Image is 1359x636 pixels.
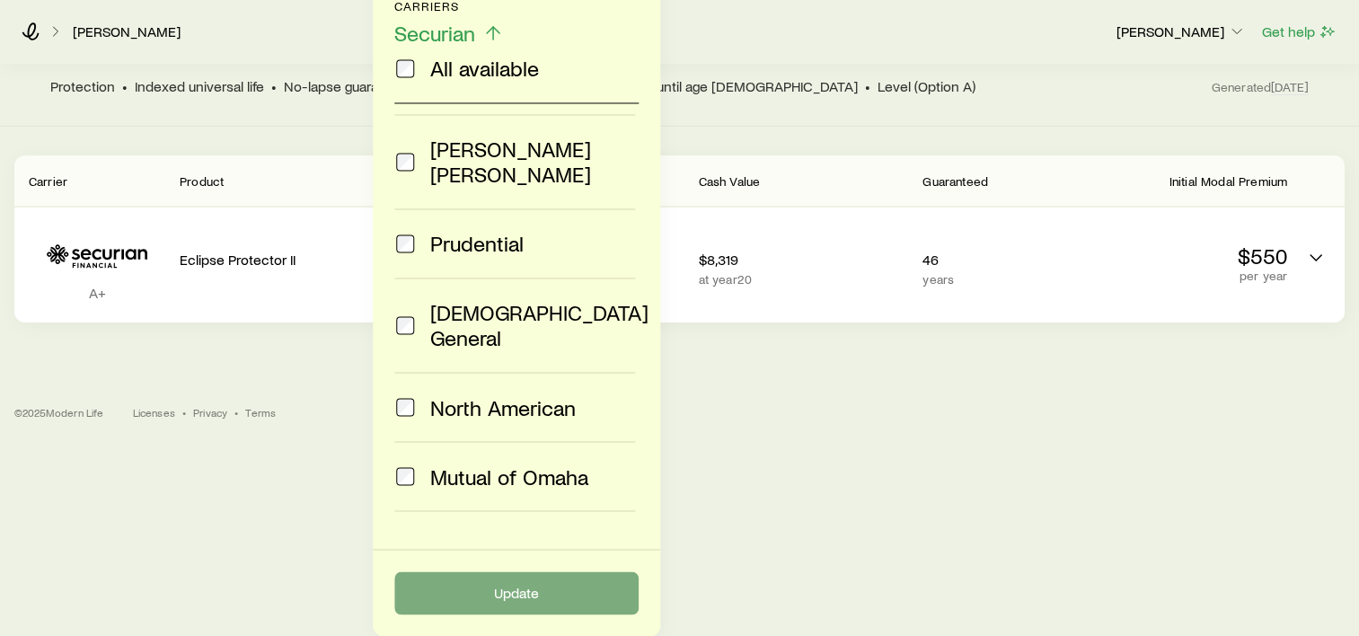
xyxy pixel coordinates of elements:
span: Pay until age [DEMOGRAPHIC_DATA] [631,77,858,95]
span: • [122,77,128,95]
p: years [922,272,1063,287]
span: Securian [394,21,475,46]
span: Guaranteed [922,173,988,189]
p: per year [1077,269,1287,283]
span: • [234,405,238,420]
span: • [271,77,277,95]
div: Permanent quotes [14,155,1345,322]
span: [DATE] [1271,79,1309,95]
span: Level (Option A) [878,77,975,95]
span: Cash Value [699,173,761,189]
a: [PERSON_NAME] [72,23,181,40]
span: Carrier [29,173,67,189]
p: Eclipse Protector II [180,251,460,269]
a: Privacy [193,405,227,420]
p: $550 [1077,243,1287,269]
button: [PERSON_NAME] [1116,22,1247,43]
a: Terms [245,405,276,420]
span: • [182,405,186,420]
span: Product [180,173,224,189]
p: A+ [29,284,165,302]
span: Generated [1212,79,1309,95]
a: Licenses [133,405,175,420]
span: Initial Modal Premium [1169,173,1287,189]
span: Protection [50,77,115,95]
p: $8,319 [699,251,909,269]
p: 46 [922,251,1063,269]
span: • [865,77,870,95]
span: Indexed universal life [135,77,264,95]
p: [PERSON_NAME] [1116,22,1246,40]
p: © 2025 Modern Life [14,405,104,420]
p: at year 20 [699,272,909,287]
span: No-lapse guarantee until age [DEMOGRAPHIC_DATA] [284,77,612,95]
button: Get help [1261,22,1337,42]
